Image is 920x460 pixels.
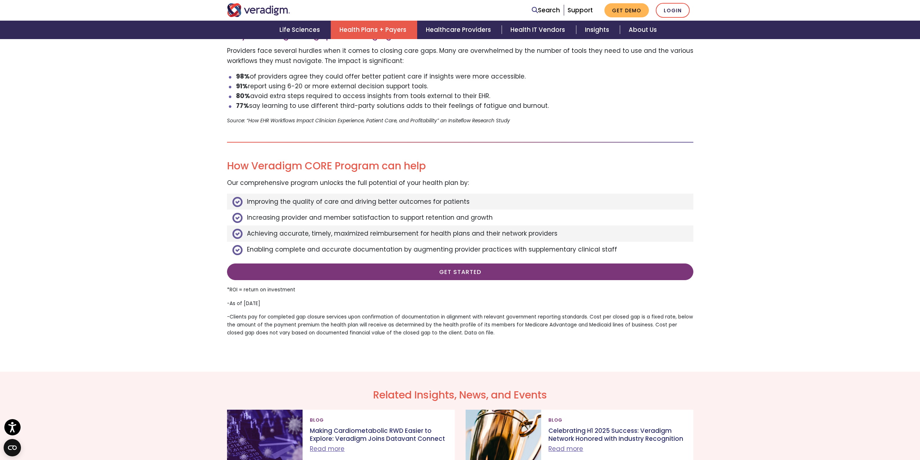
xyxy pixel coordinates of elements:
[227,30,693,41] h3: Why is closing care gaps challenging?
[236,101,249,110] strong: 77%
[227,225,693,241] li: Achieving accurate, timely, maximized reimbursement for health plans and their network providers
[548,444,583,453] a: Read more
[227,160,693,172] h2: How Veradigm CORE Program can help
[227,210,693,225] li: Increasing provider and member satisfaction to support retention and growth
[271,21,331,39] a: Life Sciences
[236,91,693,101] li: avoid extra steps required to access insights from tools external to their EHR.
[227,194,693,210] li: Improving the quality of care and driving better outcomes for patients
[331,21,417,39] a: Health Plans + Payers
[620,21,666,39] a: About Us
[502,21,576,39] a: Health IT Vendors
[227,313,693,337] p: -Clients pay for completed gap closure services upon confirmation of documentation in alignment w...
[604,3,649,17] a: Get Demo
[417,21,502,39] a: Healthcare Providers
[656,3,690,18] a: Login
[227,242,693,258] li: Enabling complete and accurate documentation by augmenting provider practices with supplementary ...
[227,46,693,66] p: Providers face several hurdles when it comes to closing care gaps. Many are overwhelmed by the nu...
[781,408,911,451] iframe: Drift Chat Widget
[568,6,593,14] a: Support
[4,439,21,456] button: Open CMP widget
[236,92,250,100] strong: 80%
[236,72,250,81] strong: 98%
[227,178,693,188] p: Our comprehensive program unlocks the full potential of your health plan by:
[227,286,693,294] p: *ROI = return on investment
[236,82,248,90] strong: 91%
[227,300,693,308] p: -As of [DATE]
[236,101,693,111] li: say learning to use different third-party solutions adds to their feelings of fatigue and burnout.
[236,72,693,81] li: of providers agree they could offer better patient care if insights were more accessible.
[310,444,345,453] a: Read more
[310,427,447,443] p: Making Cardiometabolic RWD Easier to Explore: Veradigm Joins Datavant Connect
[548,427,686,443] p: Celebrating H1 2025 Success: Veradigm Network Honored with Industry Recognition
[310,414,324,426] span: Blog
[532,5,560,15] a: Search
[548,414,562,426] span: Blog
[227,389,693,401] h2: Related Insights, News, and Events
[227,3,290,17] img: Veradigm logo
[227,263,693,280] a: Get Started
[236,81,693,91] li: report using 6-20 or more external decision support tools.
[227,117,510,124] em: Source: “How EHR Workflows Impact Clinician Experience, Patient Care, and Profitability” an Insit...
[576,21,620,39] a: Insights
